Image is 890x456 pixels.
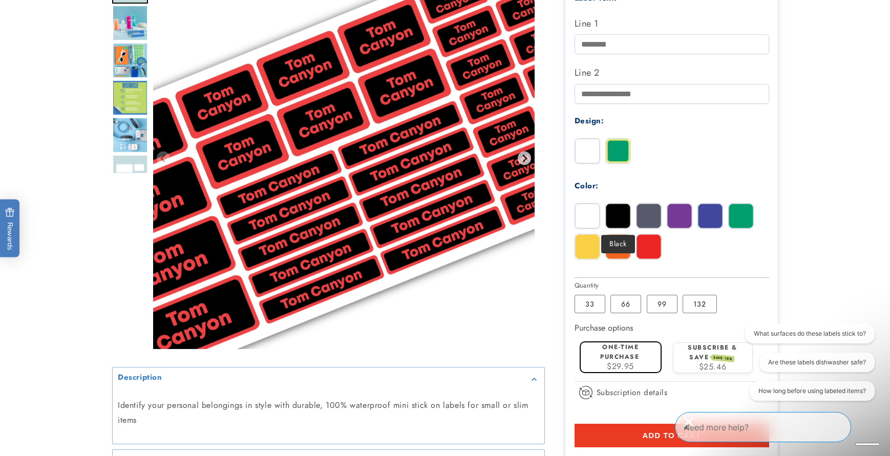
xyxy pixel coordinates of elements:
img: Solid [575,139,600,163]
div: Go to slide 6 [112,117,148,153]
div: Go to slide 3 [112,5,148,40]
legend: Quantity [575,280,600,291]
h2: Description [118,372,162,382]
img: Blue [698,204,723,228]
img: Border [606,139,630,163]
span: $25.46 [699,361,727,373]
button: Previous slide [157,151,171,165]
summary: Description [113,367,544,390]
img: Assorted Name Labels - Label Land [112,117,148,153]
span: Subscription details [597,386,668,399]
img: White Stick on labels [112,154,148,190]
label: 132 [683,295,717,313]
img: Orange [606,234,630,259]
iframe: Gorgias live chat conversation starters [736,324,880,410]
p: Identify your personal belongings in style with durable, 100% waterproof mini stick on labels for... [118,398,539,428]
label: Design: [575,115,604,126]
img: Black [606,204,630,228]
label: Subscribe & save [688,343,737,362]
img: Assorted Name Labels - Label Land [112,42,148,78]
div: Go to slide 7 [112,154,148,190]
span: $29.95 [607,360,634,372]
span: Add to cart [642,431,701,440]
button: Add to cart [575,424,769,447]
img: Assorted Name Labels - Label Land [112,5,148,40]
label: Line 1 [575,15,769,32]
label: Line 2 [575,64,769,81]
button: Next slide [518,151,532,165]
img: Purple [667,204,692,228]
label: Purchase options [575,322,633,334]
img: Red [637,234,661,259]
img: Green [729,204,753,228]
label: Color: [575,180,599,191]
img: Assorted Name Labels - Label Land [112,79,148,115]
label: 66 [610,295,641,313]
label: 33 [575,295,605,313]
div: Go to slide 4 [112,42,148,78]
label: One-time purchase [600,342,639,361]
span: SAVE 15% [712,355,735,363]
img: Yellow [575,234,600,259]
span: Rewards [5,207,15,250]
img: White [575,204,600,228]
label: 99 [647,295,677,313]
div: Go to slide 5 [112,79,148,115]
iframe: Gorgias Floating Chat [675,408,880,446]
img: Grey [637,204,661,228]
